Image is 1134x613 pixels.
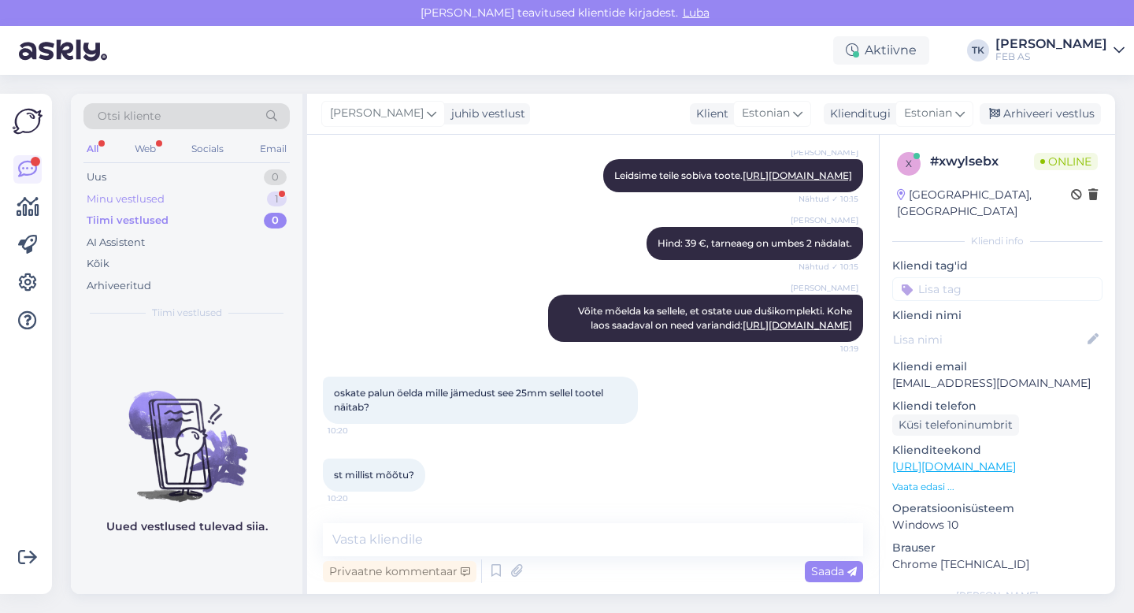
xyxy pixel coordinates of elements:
span: Nähtud ✓ 10:15 [799,261,858,273]
div: juhib vestlust [445,106,525,122]
a: [URL][DOMAIN_NAME] [743,319,852,331]
div: AI Assistent [87,235,145,251]
span: Estonian [904,105,952,122]
span: [PERSON_NAME] [791,147,858,158]
span: Leidsime teile sobiva toote. [614,169,852,181]
span: Saada [811,564,857,578]
img: Askly Logo [13,106,43,136]
div: FEB AS [995,50,1107,63]
span: 10:19 [799,343,858,355]
div: Minu vestlused [87,191,165,207]
div: [PERSON_NAME] [995,38,1107,50]
input: Lisa nimi [893,331,1084,348]
p: Kliendi email [892,359,1102,375]
span: 10:20 [328,425,387,437]
div: Arhiveeritud [87,278,151,294]
div: Kliendi info [892,234,1102,248]
div: Küsi telefoninumbrit [892,414,1019,436]
span: x [906,158,912,169]
div: Email [257,139,290,159]
div: Arhiveeri vestlus [980,103,1101,124]
span: Hind: 39 €, tarneaeg on umbes 2 nädalat. [658,237,852,249]
span: Luba [678,6,714,20]
p: Kliendi nimi [892,307,1102,324]
p: Kliendi tag'id [892,258,1102,274]
a: [URL][DOMAIN_NAME] [892,459,1016,474]
div: Privaatne kommentaar [323,561,476,582]
div: Klient [690,106,728,122]
div: Socials [188,139,227,159]
span: [PERSON_NAME] [791,214,858,226]
p: Vaata edasi ... [892,480,1102,494]
div: TK [967,39,989,61]
span: Tiimi vestlused [152,306,222,320]
a: [URL][DOMAIN_NAME] [743,169,852,181]
p: [EMAIL_ADDRESS][DOMAIN_NAME] [892,375,1102,392]
p: Klienditeekond [892,442,1102,459]
span: Online [1034,153,1098,170]
p: Brauser [892,540,1102,556]
div: Aktiivne [833,36,929,65]
span: Otsi kliente [98,108,161,124]
p: Uued vestlused tulevad siia. [106,518,268,535]
p: Chrome [TECHNICAL_ID] [892,556,1102,573]
span: [PERSON_NAME] [791,282,858,294]
img: No chats [71,362,302,504]
span: Nähtud ✓ 10:15 [799,193,858,205]
div: Klienditugi [824,106,891,122]
p: Operatsioonisüsteem [892,500,1102,517]
span: [PERSON_NAME] [330,105,424,122]
span: st millist mõõtu? [334,469,414,481]
div: Tiimi vestlused [87,213,169,228]
span: Estonian [742,105,790,122]
a: [PERSON_NAME]FEB AS [995,38,1125,63]
span: 10:20 [328,492,387,504]
div: [PERSON_NAME] [892,589,1102,603]
div: 0 [264,213,287,228]
div: Web [132,139,159,159]
span: Võite mõelda ka sellele, et ostate uue dušikomplekti. Kohe laos saadaval on need variandid: [578,305,854,331]
input: Lisa tag [892,277,1102,301]
div: Uus [87,169,106,185]
div: 0 [264,169,287,185]
div: # xwylsebx [930,152,1034,171]
div: Kõik [87,256,109,272]
p: Windows 10 [892,517,1102,533]
p: Kliendi telefon [892,398,1102,414]
div: [GEOGRAPHIC_DATA], [GEOGRAPHIC_DATA] [897,187,1071,220]
div: All [83,139,102,159]
span: oskate palun öelda mille jämedust see 25mm sellel tootel näitab? [334,387,606,413]
div: 1 [267,191,287,207]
